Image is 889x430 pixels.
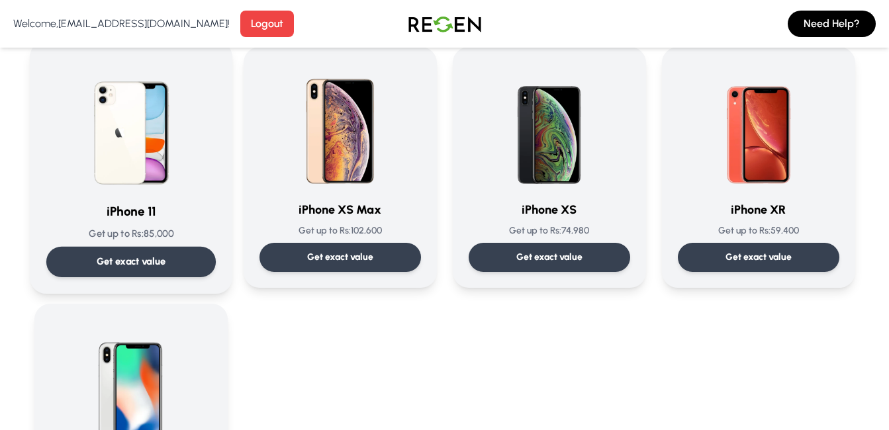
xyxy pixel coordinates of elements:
img: iPhone XR [695,63,822,190]
p: Get exact value [307,251,373,264]
p: Welcome, [EMAIL_ADDRESS][DOMAIN_NAME] ! [13,16,230,32]
p: Get exact value [725,251,792,264]
img: iPhone XS Max [277,63,404,190]
button: Logout [240,11,294,37]
p: Get up to Rs: 102,600 [259,224,421,237]
img: Logo [398,5,491,42]
p: Get exact value [516,251,583,264]
h3: iPhone 11 [46,202,215,222]
h3: iPhone XS [469,200,630,219]
button: Need Help? [788,11,876,37]
img: iPhone 11 [64,58,198,191]
p: Get exact value [96,255,165,269]
p: Get up to Rs: 85,000 [46,227,215,241]
h3: iPhone XR [678,200,839,219]
img: iPhone XS [486,63,613,190]
p: Get up to Rs: 74,980 [469,224,630,237]
p: Get up to Rs: 59,400 [678,224,839,237]
h3: iPhone XS Max [259,200,421,219]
